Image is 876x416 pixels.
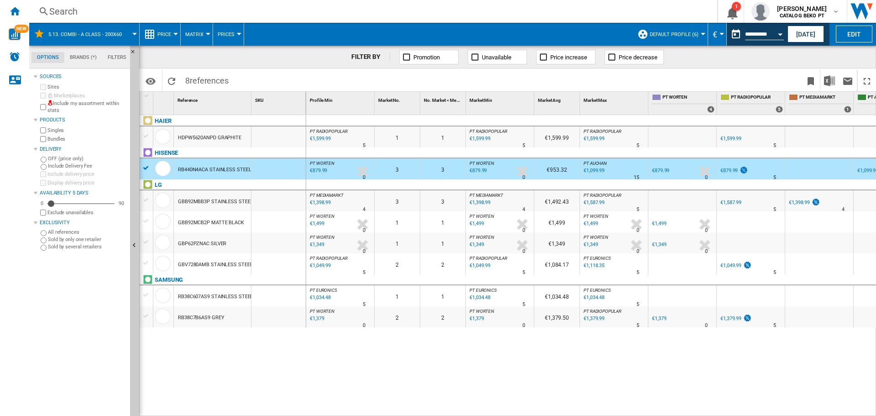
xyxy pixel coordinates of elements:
div: €1,587.99 [719,198,741,207]
md-tab-item: Brands (*) [64,52,102,63]
button: Default profile (6) [650,23,703,46]
span: PT EURONICS [310,288,337,293]
div: HDPW5620ANPD GRAPHITE [178,127,241,148]
label: Include my assortment within stats [47,100,126,114]
div: Sort None [376,92,420,106]
div: Delivery Time : 5 days [773,321,776,330]
label: Sites [47,84,126,90]
div: Profile Min Sort None [308,92,374,106]
div: 1 [375,232,420,253]
div: Sources [40,73,126,80]
label: All references [48,229,126,236]
div: Delivery Time : 0 day [522,226,525,235]
label: Marketplaces [47,92,126,99]
div: 2 [420,306,465,327]
div: GBB92MBB3P STAINLESS STEEL [178,191,253,212]
div: Delivery Time : 5 days [522,300,525,309]
div: Delivery Time : 5 days [636,321,639,330]
div: 1 [420,232,465,253]
div: Last updated : Monday, 1 September 2025 01:00 [582,134,605,143]
div: Delivery Time : 5 days [636,268,639,277]
span: Default profile (6) [650,32,699,37]
button: Edit [836,26,872,42]
span: PT MEDIAMARKT [469,193,503,198]
span: references [190,76,229,85]
span: 5.13. Combi - A Class - 200x60 [48,32,122,37]
div: 1 [375,126,420,147]
button: Promotion [399,50,459,64]
div: Last updated : Monday, 1 September 2025 01:00 [468,134,490,143]
button: Price [157,23,176,46]
span: PT WORTEN [310,214,334,219]
div: Market Avg Sort None [536,92,579,106]
img: alerts-logo.svg [9,51,20,62]
div: 3 [420,190,465,211]
span: Promotion [413,54,440,61]
input: Sites [40,84,46,90]
span: SKU [255,98,264,103]
div: 90 [116,200,126,207]
input: Display delivery price [40,180,46,186]
span: Market Avg [538,98,561,103]
div: Delivery Time : 0 day [363,226,365,235]
div: Delivery Time : 0 day [363,321,365,330]
div: Exclusivity [40,219,126,226]
div: €1,398.99 [789,200,810,205]
div: €1,398.99 [787,198,820,207]
span: PT RADIOPOPULAR [469,129,507,134]
div: GBV7280AMB STAINLESS STEEL [178,254,252,275]
div: €1,349 [651,240,666,249]
div: Click to filter on that brand [155,147,178,158]
img: wise-card.svg [9,28,21,40]
span: [PERSON_NAME] [777,4,827,13]
div: Last updated : Monday, 1 September 2025 01:00 [308,166,327,175]
span: PT RADIOPOPULAR [310,256,348,261]
div: €1,587.99 [720,200,741,205]
md-tab-item: Options [31,52,64,63]
div: Market Max Sort None [582,92,648,106]
div: Sort None [176,92,251,106]
label: Bundles [47,136,126,142]
div: €1,499 [534,211,579,232]
div: Last updated : Monday, 1 September 2025 01:00 [308,314,324,323]
label: Display delivery price [47,179,126,186]
button: Matrix [185,23,208,46]
button: [DATE] [787,26,824,42]
div: €1,349 [534,232,579,253]
input: Include delivery price [40,171,46,177]
span: PT WORTEN [584,235,608,240]
div: €1,379 [651,314,666,323]
div: €953.32 [534,158,579,179]
div: Delivery Time : 5 days [636,205,639,214]
div: 1 [375,211,420,232]
div: No. Market < Me Sort None [422,92,465,106]
button: md-calendar [727,25,745,43]
div: Delivery Time : 0 day [363,173,365,182]
div: Last updated : Monday, 1 September 2025 01:00 [308,261,331,270]
div: €1,049.99 [719,261,752,270]
div: €1,599.99 [534,126,579,147]
button: Unavailable [468,50,527,64]
div: GBB92MCB2P MATTE BLACK [178,212,244,233]
div: Last updated : Monday, 1 September 2025 01:00 [582,240,598,249]
span: Price decrease [619,54,657,61]
div: 0 [38,200,46,207]
div: 4 offers sold by PT WORTEN [707,106,714,113]
div: €1,499 [651,219,666,228]
span: PT WORTEN [469,214,494,219]
span: PT WORTEN [584,214,608,219]
div: 1 offers sold by PT MEDIAMARKT [844,106,851,113]
span: PT EURONICS [469,288,497,293]
span: Matrix [185,32,203,37]
div: Delivery Time : 5 days [773,141,776,150]
div: €879.99 [652,168,669,174]
div: RB38C607AS9 STAINLESS STEEL [178,286,253,307]
input: All references [41,230,47,236]
span: PT MEDIAMARKT [310,193,344,198]
button: Maximize [858,70,876,91]
span: PT RADIOPOPULAR [469,256,507,261]
span: PT RADIOPOPULAR [310,129,348,134]
input: Sold by several retailers [41,245,47,251]
div: €879.99 [651,166,669,175]
div: Delivery Time : 5 days [636,141,639,150]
